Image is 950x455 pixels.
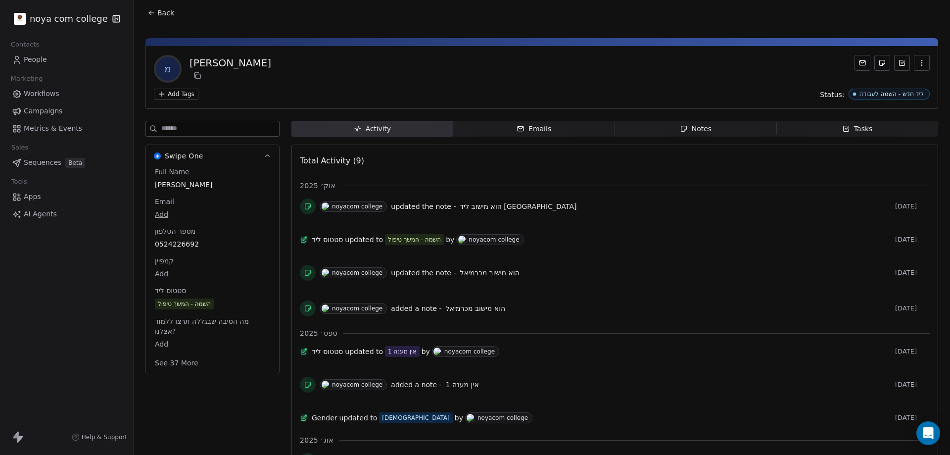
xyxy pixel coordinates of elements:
[6,37,44,52] span: Contacts
[895,236,930,244] span: [DATE]
[517,124,551,134] div: Emails
[7,140,33,155] span: Sales
[24,54,47,65] span: People
[157,8,174,18] span: Back
[312,235,343,245] span: סטטוס ליד
[895,381,930,389] span: [DATE]
[444,348,495,355] div: noyacom college
[322,202,329,210] img: N
[153,316,272,336] span: מה הסיבה שבגללה תרצו ללמוד אצלנו?
[460,201,576,212] a: הוא מישוב ליד [GEOGRAPHIC_DATA]
[322,269,329,277] img: N
[382,413,449,423] div: [DEMOGRAPHIC_DATA]
[391,380,441,390] span: added a note -
[8,120,125,137] a: Metrics & Events
[345,347,383,356] span: updated to
[155,180,270,190] span: [PERSON_NAME]
[446,303,505,314] a: הוא מישוב מכרמיאל
[388,347,417,356] div: אין מענה 1
[149,354,204,372] button: See 37 More
[156,57,180,81] span: מ
[300,328,337,338] span: ספט׳ 2025
[433,348,441,355] img: N
[391,268,456,278] span: updated the note -
[842,124,873,134] div: Tasks
[322,381,329,389] img: N
[65,158,85,168] span: Beta
[469,236,519,243] div: noyacom college
[154,152,161,159] img: Swipe One
[300,181,335,191] span: אוק׳ 2025
[388,235,441,245] div: השמה - המשך טיפול
[146,145,279,167] button: Swipe OneSwipe One
[332,381,382,388] div: noyacom college
[154,89,198,100] button: Add Tags
[460,267,519,279] a: הוא מישוב מכרמיאל
[895,202,930,210] span: [DATE]
[312,413,337,423] span: Gender
[190,56,271,70] div: [PERSON_NAME]
[460,202,576,210] span: הוא מישוב ליד [GEOGRAPHIC_DATA]
[467,414,474,422] img: N
[8,86,125,102] a: Workflows
[7,174,31,189] span: Tools
[895,414,930,422] span: [DATE]
[446,304,505,312] span: הוא מישוב מכרמיאל
[153,226,197,236] span: מספר הטלפון
[24,209,57,219] span: AI Agents
[158,299,211,309] div: השמה - המשך טיפול
[153,256,176,266] span: קמפיין
[391,202,456,211] span: updated the note -
[332,305,382,312] div: noyacom college
[8,51,125,68] a: People
[895,304,930,312] span: [DATE]
[916,421,940,445] div: Open Intercom Messenger
[24,123,82,134] span: Metrics & Events
[24,192,41,202] span: Apps
[422,347,430,356] span: by
[8,206,125,222] a: AI Agents
[339,413,378,423] span: updated to
[142,4,180,22] button: Back
[345,235,383,245] span: updated to
[8,189,125,205] a: Apps
[458,236,466,244] img: N
[446,235,454,245] span: by
[300,156,364,165] span: Total Activity (9)
[446,379,479,391] a: אין מענה 1
[895,269,930,277] span: [DATE]
[322,304,329,312] img: N
[312,347,343,356] span: סטטוס ליד
[8,154,125,171] a: SequencesBeta
[72,433,127,441] a: Help & Support
[477,414,528,421] div: noyacom college
[82,433,127,441] span: Help & Support
[30,12,108,25] span: noya com college
[165,151,203,161] span: Swipe One
[332,269,382,276] div: noyacom college
[446,381,479,389] span: אין מענה 1
[8,103,125,119] a: Campaigns
[12,10,105,27] button: noya com college
[153,286,188,296] span: סטטוס ליד
[155,209,270,219] span: Add
[300,435,333,445] span: אוג׳ 2025
[153,167,191,177] span: Full Name
[332,203,382,210] div: noyacom college
[155,339,270,349] span: Add
[895,348,930,355] span: [DATE]
[14,13,26,25] img: %C3%97%C2%9C%C3%97%C2%95%C3%97%C2%92%C3%97%C2%95%20%C3%97%C2%9E%C3%97%C2%9B%C3%97%C2%9C%C3%97%C2%...
[820,90,844,100] span: Status:
[24,106,62,116] span: Campaigns
[391,303,441,313] span: added a note -
[455,413,463,423] span: by
[24,157,61,168] span: Sequences
[859,91,924,98] div: ליד חדש - השמה לעבודה
[146,167,279,374] div: Swipe OneSwipe One
[24,89,59,99] span: Workflows
[155,269,270,279] span: Add
[153,197,176,206] span: Email
[155,239,270,249] span: 0524226692
[680,124,712,134] div: Notes
[460,269,519,277] span: הוא מישוב מכרמיאל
